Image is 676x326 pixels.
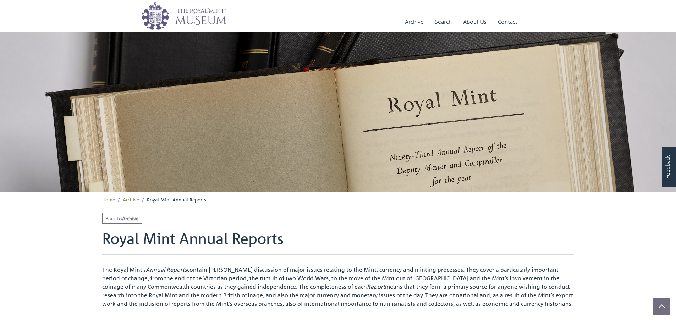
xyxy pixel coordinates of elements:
span: Feedback [663,155,671,179]
a: Back toArchive [102,213,142,224]
h1: Royal Mint Annual Reports [102,230,574,254]
a: Would you like to provide feedback? [662,147,676,187]
span: Royal Mint Annual Reports [147,196,206,203]
a: About Us [463,12,487,32]
a: Archive [405,12,424,32]
em: Annual Reports [146,266,187,273]
a: Archive [123,196,139,203]
a: Contact [498,12,517,32]
a: Home [102,196,115,203]
a: Search [435,12,452,32]
em: Report [367,283,385,290]
p: The Royal Mint’s contain [PERSON_NAME] discussion of major issues relating to the Mint, currency ... [102,265,574,308]
img: logo_wide.png [141,2,226,30]
button: Scroll to top [653,298,670,315]
strong: Archive [122,215,139,221]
